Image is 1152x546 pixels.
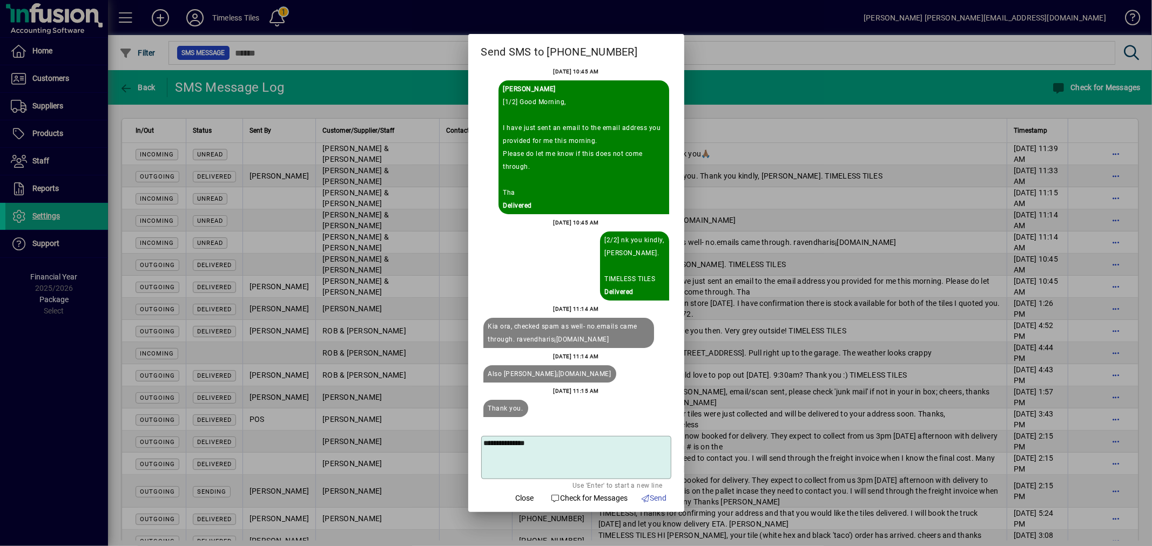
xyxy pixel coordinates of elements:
div: [DATE] 10:45 AM [553,216,599,229]
span: Check for Messages [551,493,628,504]
span: Close [516,493,534,504]
div: [DATE] 11:14 AM [553,350,599,363]
div: [DATE] 10:45 AM [553,65,599,78]
div: Kia ora, checked spam as well- no.emails came through. ravendharis¡[DOMAIN_NAME] [488,320,649,346]
span: Send [641,493,667,504]
div: [DATE] 11:14 AM [553,303,599,316]
div: Delivered [605,285,664,298]
div: [DATE] 11:33 AM [553,419,599,432]
button: Check for Messages [547,488,632,508]
div: Also [PERSON_NAME]¡[DOMAIN_NAME] [488,367,611,380]
div: Sent By [503,83,664,95]
mat-hint: Use 'Enter' to start a new line [572,479,662,491]
h2: Send SMS to [PHONE_NUMBER] [468,34,684,65]
div: Delivered [503,199,664,212]
button: Send [636,488,671,508]
div: Thank you. [488,402,523,415]
div: [2/2] nk you kindly, [PERSON_NAME]. TIMELESS TILES [605,234,664,285]
div: [DATE] 11:15 AM [553,385,599,398]
div: [1/2] Good Morning, I have just sent an email to the email address you provided for me this morni... [503,95,664,199]
button: Close [508,488,542,508]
